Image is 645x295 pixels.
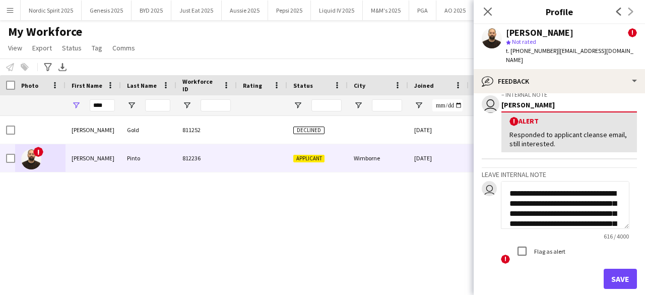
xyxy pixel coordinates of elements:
[409,1,436,20] button: PGA
[72,101,81,110] button: Open Filter Menu
[474,5,645,18] h3: Profile
[66,144,121,172] div: [PERSON_NAME]
[182,101,191,110] button: Open Filter Menu
[354,82,365,89] span: City
[21,82,38,89] span: Photo
[90,99,115,111] input: First Name Filter Input
[4,41,26,54] a: View
[509,116,629,126] div: Alert
[201,99,231,111] input: Workforce ID Filter Input
[112,43,135,52] span: Comms
[604,269,637,289] button: Save
[512,38,536,45] span: Not rated
[506,47,558,54] span: t. [PHONE_NUMBER]
[82,1,132,20] button: Genesis 2025
[8,24,82,39] span: My Workforce
[222,1,268,20] button: Aussie 2025
[145,99,170,111] input: Last Name Filter Input
[268,1,311,20] button: Pepsi 2025
[414,82,434,89] span: Joined
[293,101,302,110] button: Open Filter Menu
[354,101,363,110] button: Open Filter Menu
[293,155,325,162] span: Applicant
[293,127,325,134] span: Declined
[62,43,82,52] span: Status
[348,144,408,172] div: Wimborne
[8,43,22,52] span: View
[408,116,469,144] div: [DATE]
[506,28,573,37] div: [PERSON_NAME]
[127,82,157,89] span: Last Name
[243,82,262,89] span: Rating
[66,116,121,144] div: [PERSON_NAME]
[596,232,637,240] span: 616 / 4000
[628,28,637,37] span: !
[171,1,222,20] button: Just Eat 2025
[501,255,510,264] span: !
[58,41,86,54] a: Status
[176,116,237,144] div: 811252
[132,1,171,20] button: BYD 2025
[121,116,176,144] div: Gold
[436,1,474,20] button: AO 2025
[21,1,82,20] button: Nordic Spirit 2025
[92,43,102,52] span: Tag
[501,100,637,109] div: [PERSON_NAME]
[311,99,342,111] input: Status Filter Input
[33,147,43,157] span: !
[501,91,637,98] p: – INTERNAL NOTE
[32,43,52,52] span: Export
[121,144,176,172] div: Pinto
[509,130,629,148] div: Responded to applicant cleanse email, still interested.
[414,101,423,110] button: Open Filter Menu
[293,82,313,89] span: Status
[372,99,402,111] input: City Filter Input
[363,1,409,20] button: M&M's 2025
[56,61,69,73] app-action-btn: Export XLSX
[311,1,363,20] button: Liquid IV 2025
[432,99,463,111] input: Joined Filter Input
[28,41,56,54] a: Export
[182,78,219,93] span: Workforce ID
[42,61,54,73] app-action-btn: Advanced filters
[176,144,237,172] div: 812236
[72,82,102,89] span: First Name
[482,170,637,179] h3: Leave internal note
[108,41,139,54] a: Comms
[127,101,136,110] button: Open Filter Menu
[509,117,519,126] span: !
[21,149,41,169] img: Zackary Pinto
[532,248,565,255] label: Flag as alert
[408,144,469,172] div: [DATE]
[88,41,106,54] a: Tag
[474,69,645,93] div: Feedback
[506,47,633,64] span: | [EMAIL_ADDRESS][DOMAIN_NAME]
